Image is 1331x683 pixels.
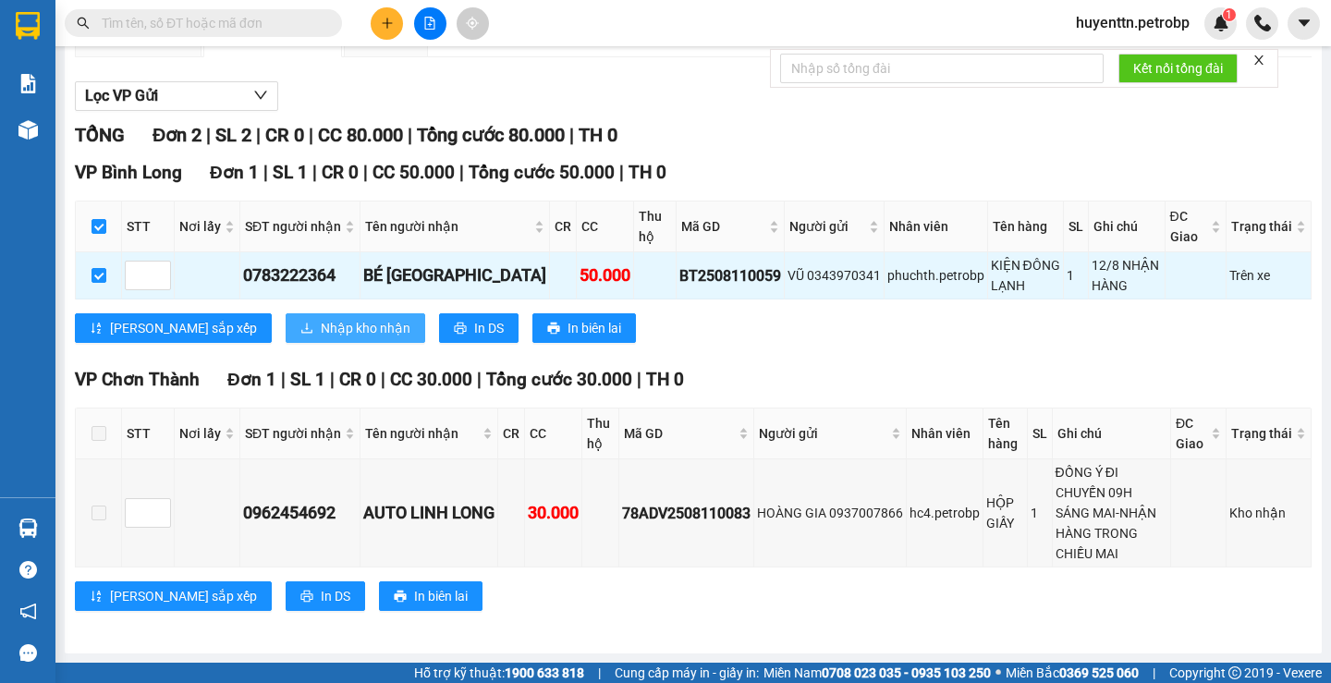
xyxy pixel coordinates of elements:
[1231,423,1292,444] span: Trạng thái
[780,54,1104,83] input: Nhập số tổng đài
[414,586,468,606] span: In biên lai
[122,201,175,252] th: STT
[286,581,365,611] button: printerIn DS
[1231,216,1292,237] span: Trạng thái
[1118,54,1238,83] button: Kết nối tổng đài
[983,409,1028,459] th: Tên hàng
[525,409,582,459] th: CC
[619,459,754,567] td: 78ADV2508110083
[532,313,636,343] button: printerIn biên lai
[322,162,359,183] span: CR 0
[907,409,983,459] th: Nhân viên
[577,201,634,252] th: CC
[19,561,37,579] span: question-circle
[1089,201,1165,252] th: Ghi chú
[505,665,584,680] strong: 1900 633 818
[155,277,166,288] span: down
[1170,206,1207,247] span: ĐC Giao
[1064,201,1089,252] th: SL
[379,581,482,611] button: printerIn biên lai
[408,124,412,146] span: |
[75,369,200,390] span: VP Chơn Thành
[763,663,991,683] span: Miền Nam
[290,369,325,390] span: SL 1
[75,313,272,343] button: sort-ascending[PERSON_NAME] sắp xếp
[423,17,436,30] span: file-add
[179,423,221,444] span: Nơi lấy
[454,322,467,336] span: printer
[365,423,479,444] span: Tên người nhận
[394,590,407,604] span: printer
[1223,8,1236,21] sup: 1
[150,262,170,275] span: Increase Value
[360,252,550,299] td: BÉ NY
[1228,666,1241,679] span: copyright
[243,500,357,526] div: 0962454692
[885,201,988,252] th: Nhân viên
[150,499,170,513] span: Increase Value
[75,124,125,146] span: TỔNG
[179,216,221,237] span: Nơi lấy
[155,502,166,513] span: up
[240,459,360,567] td: 0962454692
[263,162,268,183] span: |
[245,423,341,444] span: SĐT người nhận
[1092,255,1161,296] div: 12/8 NHẬN HÀNG
[19,644,37,662] span: message
[1028,409,1053,459] th: SL
[637,369,641,390] span: |
[1288,7,1320,40] button: caret-down
[321,318,410,338] span: Nhập kho nhận
[75,81,278,111] button: Lọc VP Gửi
[457,7,489,40] button: aim
[210,162,259,183] span: Đơn 1
[679,264,781,287] div: BT2508110059
[622,502,751,525] div: 78ADV2508110083
[321,586,350,606] span: In DS
[339,369,376,390] span: CR 0
[624,423,735,444] span: Mã GD
[75,581,272,611] button: sort-ascending[PERSON_NAME] sắp xếp
[18,74,38,93] img: solution-icon
[646,369,684,390] span: TH 0
[102,13,320,33] input: Tìm tên, số ĐT hoặc mã đơn
[887,265,984,286] div: phuchth.petrobp
[365,216,531,237] span: Tên người nhận
[547,322,560,336] span: printer
[988,201,1065,252] th: Tên hàng
[150,275,170,289] span: Decrease Value
[474,318,504,338] span: In DS
[1213,15,1229,31] img: icon-new-feature
[245,216,341,237] span: SĐT người nhận
[910,503,980,523] div: hc4.petrobp
[486,369,632,390] span: Tổng cước 30.000
[153,124,201,146] span: Đơn 2
[85,84,158,107] span: Lọc VP Gửi
[757,503,903,523] div: HOÀNG GIA 0937007866
[629,162,666,183] span: TH 0
[1254,15,1271,31] img: phone-icon
[568,318,621,338] span: In biên lai
[372,162,455,183] span: CC 50.000
[381,17,394,30] span: plus
[598,663,601,683] span: |
[439,313,519,343] button: printerIn DS
[253,88,268,103] span: down
[1053,409,1171,459] th: Ghi chú
[414,7,446,40] button: file-add
[1031,503,1049,523] div: 1
[789,216,865,237] span: Người gửi
[77,17,90,30] span: search
[273,162,308,183] span: SL 1
[414,663,584,683] span: Hỗ trợ kỹ thuật:
[1061,11,1204,34] span: huyenttn.petrobp
[300,590,313,604] span: printer
[1296,15,1313,31] span: caret-down
[681,216,765,237] span: Mã GD
[90,322,103,336] span: sort-ascending
[619,162,624,183] span: |
[215,124,251,146] span: SL 2
[256,124,261,146] span: |
[150,513,170,527] span: Decrease Value
[381,369,385,390] span: |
